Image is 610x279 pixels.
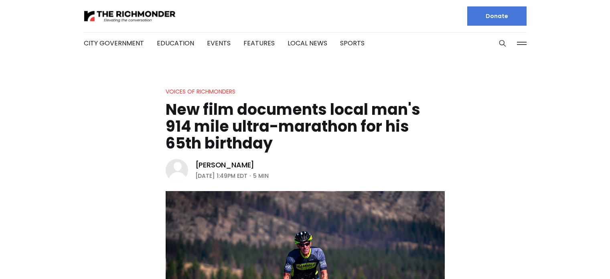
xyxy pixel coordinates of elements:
a: Voices of Richmonders [166,88,235,96]
iframe: portal-trigger [542,240,610,279]
a: Events [207,39,231,48]
a: City Government [84,39,144,48]
a: Local News [288,39,327,48]
a: Education [157,39,194,48]
a: [PERSON_NAME] [195,160,255,170]
a: Features [243,39,275,48]
span: 5 min [253,171,269,181]
h1: New film documents local man's 914 mile ultra-marathon for his 65th birthday [166,101,445,152]
button: Search this site [497,37,509,49]
a: Donate [467,6,527,26]
time: [DATE] 1:49PM EDT [195,171,247,181]
a: Sports [340,39,365,48]
img: The Richmonder [84,9,176,23]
